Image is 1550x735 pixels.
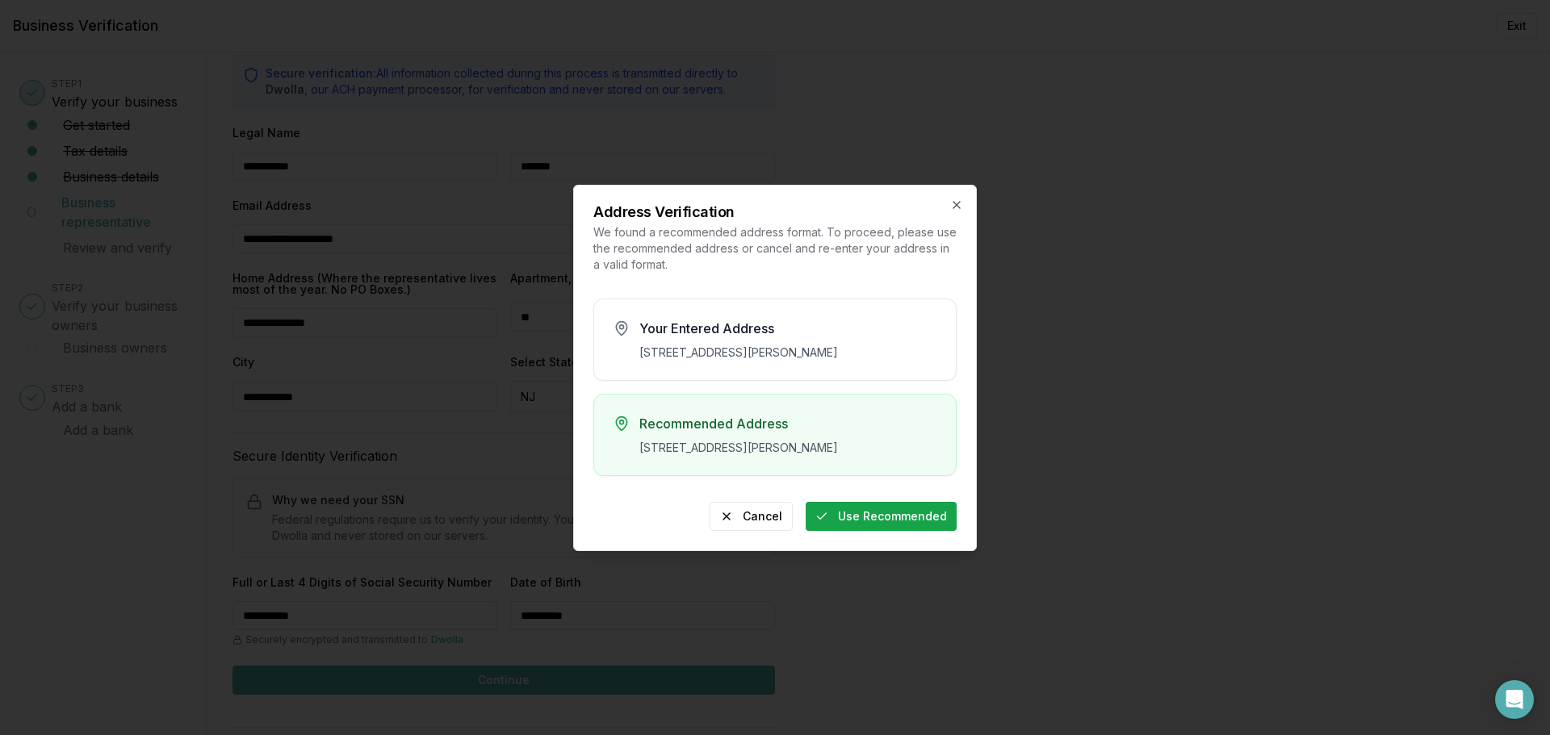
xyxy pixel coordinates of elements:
p: We found a recommended address format. To proceed, please use the recommended address or cancel a... [593,224,957,273]
button: Cancel [710,502,793,531]
h3: Recommended Address [639,414,936,433]
div: [STREET_ADDRESS][PERSON_NAME] [639,345,936,361]
div: [STREET_ADDRESS][PERSON_NAME] [639,440,936,456]
h3: Your Entered Address [639,319,936,338]
h2: Address Verification [593,205,957,219]
button: Use Recommended [806,502,957,531]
